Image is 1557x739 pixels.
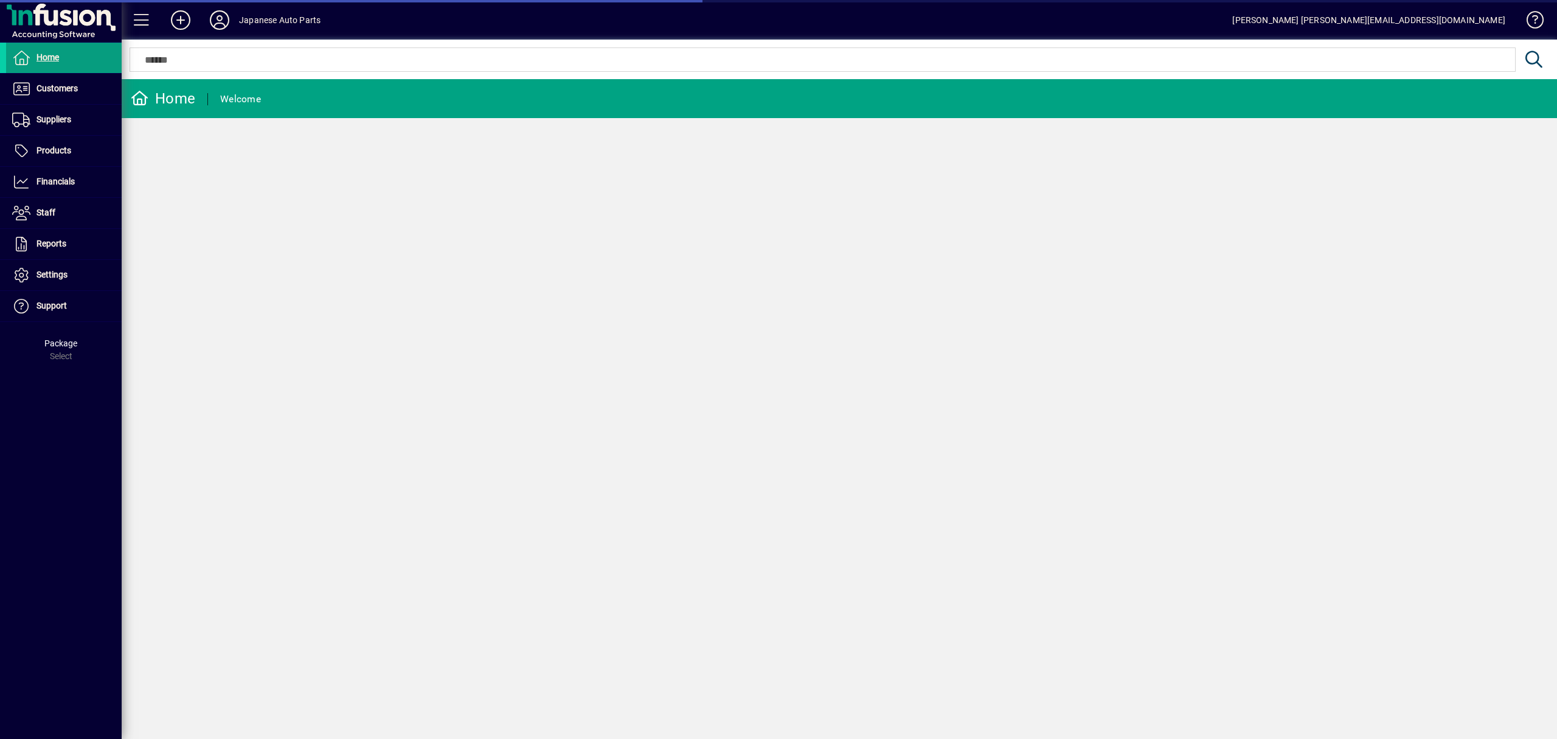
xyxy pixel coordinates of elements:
[239,10,321,30] div: Japanese Auto Parts
[36,83,78,93] span: Customers
[6,260,122,290] a: Settings
[36,114,71,124] span: Suppliers
[6,136,122,166] a: Products
[36,270,68,279] span: Settings
[6,198,122,228] a: Staff
[36,208,55,217] span: Staff
[1517,2,1542,42] a: Knowledge Base
[131,89,195,108] div: Home
[36,177,75,186] span: Financials
[6,291,122,321] a: Support
[1232,10,1505,30] div: [PERSON_NAME] [PERSON_NAME][EMAIL_ADDRESS][DOMAIN_NAME]
[44,338,77,348] span: Package
[36,145,71,155] span: Products
[6,229,122,259] a: Reports
[36,52,59,62] span: Home
[36,239,66,248] span: Reports
[6,74,122,104] a: Customers
[36,301,67,310] span: Support
[6,167,122,197] a: Financials
[200,9,239,31] button: Profile
[161,9,200,31] button: Add
[6,105,122,135] a: Suppliers
[220,89,261,109] div: Welcome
